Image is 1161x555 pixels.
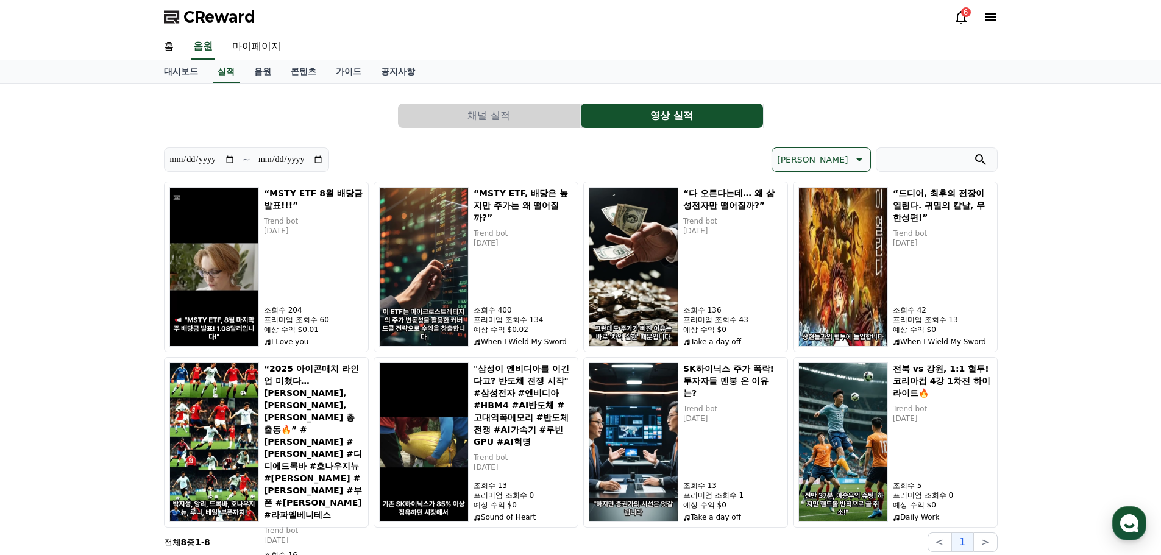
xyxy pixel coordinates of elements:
img: “2025 아이콘매치 라인업 미쳤다… 앙리, 박지성, 베일 총출동🔥” #박지성 #티에리앙리 #디디에드록바 #호나우지뉴 #웨인루니 #가레스베일 #부폰 #아르센벵거 #라파엘베니테스 [169,362,259,522]
strong: 8 [181,537,187,547]
a: 홈 [154,34,183,60]
p: [DATE] [474,462,573,472]
span: 홈 [38,405,46,414]
p: Trend bot [683,216,783,226]
p: 프리미엄 조회수 0 [893,490,992,500]
p: 전체 중 - [164,536,210,548]
a: 마이페이지 [222,34,291,60]
button: [PERSON_NAME] [772,147,870,172]
p: 조회수 204 [264,305,363,315]
img: “다 오른다는데… 왜 삼성전자만 떨어질까?” [589,187,678,347]
button: > [973,532,997,552]
div: 6 [961,7,971,17]
p: I Love you [264,337,363,347]
p: 조회수 13 [683,481,783,490]
p: [DATE] [264,226,363,236]
p: 예상 수익 $0 [893,500,992,510]
button: “MSTY ETF, 배당은 높지만 주가는 왜 떨어질까?” “MSTY ETF, 배당은 높지만 주가는 왜 떨어질까?” Trend bot [DATE] 조회수 400 프리미엄 조회수... [374,182,578,352]
img: “MSTY ETF, 배당은 높지만 주가는 왜 떨어질까?” [379,187,469,347]
span: 설정 [188,405,203,414]
img: SK하이닉스 주가 폭락! 투자자들 멘붕 온 이유는? [589,362,678,522]
img: "삼성이 엔비디아를 이긴다고? 반도체 전쟁 시작" #삼성전자 #엔비디아 #HBM4 #AI반도체 #고대역폭메모리 #반도체전쟁 #AI가속기 #루빈GPU #AI혁명 [379,362,469,522]
a: 음원 [244,60,281,83]
p: [DATE] [893,414,992,423]
a: 홈 [4,386,80,417]
a: 공지사항 [371,60,425,83]
span: 대화 [112,405,126,415]
p: 조회수 400 [474,305,573,315]
a: 6 [954,10,968,24]
button: 1 [951,532,973,552]
a: 대시보드 [154,60,208,83]
p: ~ [243,152,250,167]
p: 조회수 136 [683,305,783,315]
p: 프리미엄 조회수 1 [683,490,783,500]
button: 채널 실적 [398,104,580,128]
h5: “MSTY ETF, 배당은 높지만 주가는 왜 떨어질까?” [474,187,573,224]
a: 실적 [213,60,240,83]
p: When I Wield My Sword [893,337,992,347]
button: “드디어, 최후의 전장이 열린다. 귀멸의 칼날, 무한성편!” “드디어, 최후의 전장이 열린다. 귀멸의 칼날, 무한성편!” Trend bot [DATE] 조회수 42 프리미엄 ... [793,182,998,352]
h5: SK하이닉스 주가 폭락! 투자자들 멘붕 온 이유는? [683,362,783,399]
p: 예상 수익 $0 [683,325,783,334]
h5: “드디어, 최후의 전장이 열린다. 귀멸의 칼날, 무한성편!” [893,187,992,224]
p: Sound of Heart [474,512,573,522]
p: [PERSON_NAME] [777,151,848,168]
a: CReward [164,7,255,27]
p: [DATE] [264,536,363,545]
a: 콘텐츠 [281,60,326,83]
p: When I Wield My Sword [474,337,573,347]
a: 가이드 [326,60,371,83]
p: 프리미엄 조회수 0 [474,490,573,500]
p: 프리미엄 조회수 60 [264,315,363,325]
strong: 8 [204,537,210,547]
p: 조회수 42 [893,305,992,315]
p: 예상 수익 $0.01 [264,325,363,334]
img: 전북 vs 강원, 1:1 혈투! 코리아컵 4강 1차전 하이라이트🔥 [798,362,888,522]
button: "삼성이 엔비디아를 이긴다고? 반도체 전쟁 시작" #삼성전자 #엔비디아 #HBM4 #AI반도체 #고대역폭메모리 #반도체전쟁 #AI가속기 #루빈GPU #AI혁명 "삼성이 엔비디... [374,357,578,528]
h5: 전북 vs 강원, 1:1 혈투! 코리아컵 4강 1차전 하이라이트🔥 [893,362,992,399]
p: Daily Work [893,512,992,522]
button: “다 오른다는데… 왜 삼성전자만 떨어질까?” “다 오른다는데… 왜 삼성전자만 떨어질까?” Trend bot [DATE] 조회수 136 프리미엄 조회수 43 예상 수익 $0 T... [583,182,788,352]
h5: “다 오른다는데… 왜 삼성전자만 떨어질까?” [683,187,783,211]
a: 음원 [191,34,215,60]
p: 프리미엄 조회수 13 [893,315,992,325]
p: 예상 수익 $0.02 [474,325,573,334]
a: 설정 [157,386,234,417]
p: Trend bot [683,404,783,414]
p: Trend bot [474,228,573,238]
strong: 1 [195,537,201,547]
p: Trend bot [264,216,363,226]
p: 프리미엄 조회수 43 [683,315,783,325]
button: 영상 실적 [581,104,763,128]
p: 조회수 13 [474,481,573,490]
p: [DATE] [474,238,573,248]
p: Trend bot [893,404,992,414]
button: 전북 vs 강원, 1:1 혈투! 코리아컵 4강 1차전 하이라이트🔥 전북 vs 강원, 1:1 혈투! 코리아컵 4강 1차전 하이라이트🔥 Trend bot [DATE] 조회수 5 ... [793,357,998,528]
p: [DATE] [893,238,992,248]
a: 채널 실적 [398,104,581,128]
a: 대화 [80,386,157,417]
button: < [928,532,951,552]
p: Take a day off [683,512,783,522]
p: Trend bot [893,228,992,238]
img: “MSTY ETF 8월 배당금 발표!!!” [169,187,259,347]
p: Trend bot [264,526,363,536]
p: 프리미엄 조회수 134 [474,315,573,325]
span: CReward [183,7,255,27]
button: “MSTY ETF 8월 배당금 발표!!!” “MSTY ETF 8월 배당금 발표!!!” Trend bot [DATE] 조회수 204 프리미엄 조회수 60 예상 수익 $0.01 ... [164,182,369,352]
p: 조회수 5 [893,481,992,490]
p: Trend bot [474,453,573,462]
h5: “MSTY ETF 8월 배당금 발표!!!” [264,187,363,211]
p: Take a day off [683,337,783,347]
h5: "삼성이 엔비디아를 이긴다고? 반도체 전쟁 시작" #삼성전자 #엔비디아 #HBM4 #AI반도체 #고대역폭메모리 #반도체전쟁 #AI가속기 #루빈GPU #AI혁명 [474,362,573,448]
button: “2025 아이콘매치 라인업 미쳤다… 앙리, 박지성, 베일 총출동🔥” #박지성 #티에리앙리 #디디에드록바 #호나우지뉴 #웨인루니 #가레스베일 #부폰 #아르센벵거 #라파엘베니테... [164,357,369,528]
img: “드디어, 최후의 전장이 열린다. 귀멸의 칼날, 무한성편!” [798,187,888,347]
p: 예상 수익 $0 [683,500,783,510]
p: [DATE] [683,226,783,236]
h5: “2025 아이콘매치 라인업 미쳤다… [PERSON_NAME], [PERSON_NAME], [PERSON_NAME] 총출동🔥” #[PERSON_NAME] #[PERSON_NA... [264,362,363,521]
button: SK하이닉스 주가 폭락! 투자자들 멘붕 온 이유는? SK하이닉스 주가 폭락! 투자자들 멘붕 온 이유는? Trend bot [DATE] 조회수 13 프리미엄 조회수 1 예상 수... [583,357,788,528]
p: 예상 수익 $0 [474,500,573,510]
p: 예상 수익 $0 [893,325,992,334]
